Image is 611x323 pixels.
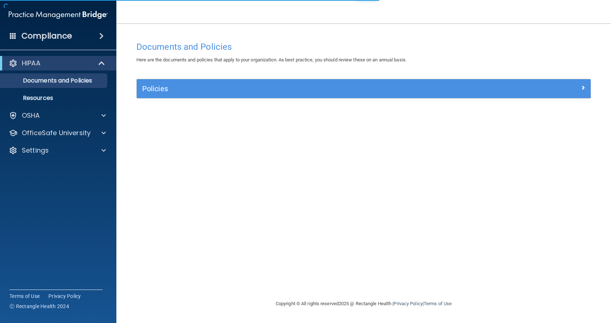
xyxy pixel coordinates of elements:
div: Copyright © All rights reserved 2025 @ Rectangle Health | | [231,292,496,315]
a: HIPAA [9,59,105,68]
h5: Policies [142,85,472,93]
img: PMB logo [9,8,108,22]
p: OSHA [22,111,40,120]
p: OfficeSafe University [22,129,91,137]
h4: Documents and Policies [136,42,591,52]
a: Settings [9,146,106,155]
h4: Compliance [21,31,72,41]
p: Resources [5,94,104,102]
a: Terms of Use [424,301,452,306]
a: OSHA [9,111,106,120]
span: Here are the documents and policies that apply to your organization. As best practice, you should... [136,57,407,62]
p: Settings [22,146,49,155]
a: Privacy Policy [48,292,81,300]
a: OfficeSafe University [9,129,106,137]
p: HIPAA [22,59,40,68]
a: Policies [142,83,585,94]
p: Documents and Policies [5,77,104,84]
span: Ⓒ Rectangle Health 2024 [9,303,69,310]
a: Privacy Policy [394,301,422,306]
a: Terms of Use [9,292,40,300]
